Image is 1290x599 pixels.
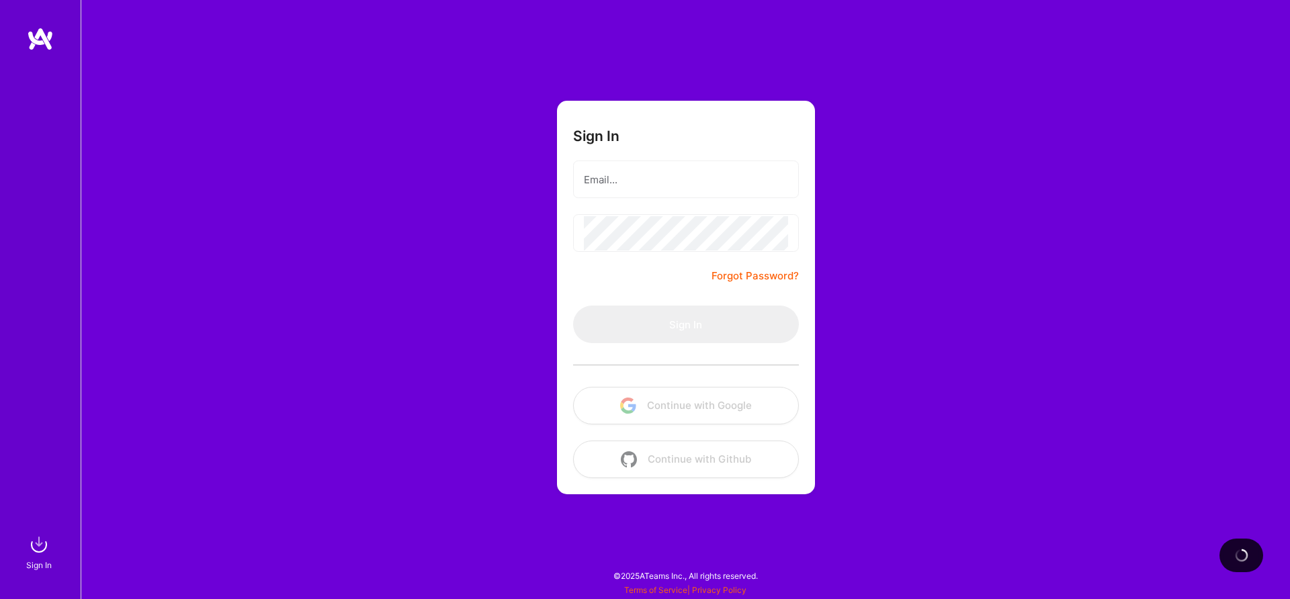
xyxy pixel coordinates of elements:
[26,558,52,572] div: Sign In
[573,306,799,343] button: Sign In
[712,268,799,284] a: Forgot Password?
[624,585,687,595] a: Terms of Service
[28,531,52,572] a: sign inSign In
[573,441,799,478] button: Continue with Github
[624,585,746,595] span: |
[584,163,788,197] input: Email...
[573,387,799,424] button: Continue with Google
[81,559,1290,592] div: © 2025 ATeams Inc., All rights reserved.
[1234,548,1249,563] img: loading
[692,585,746,595] a: Privacy Policy
[573,128,619,144] h3: Sign In
[620,398,636,414] img: icon
[27,27,54,51] img: logo
[26,531,52,558] img: sign in
[621,451,637,467] img: icon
